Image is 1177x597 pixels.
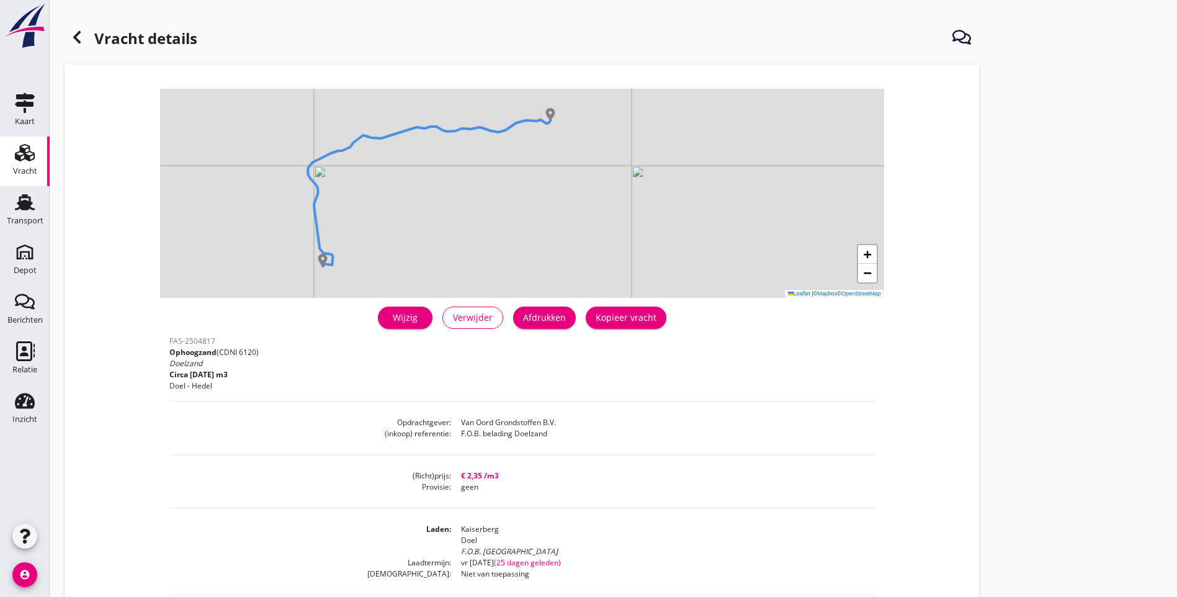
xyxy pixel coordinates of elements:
img: Marker [316,254,329,266]
h1: Vracht details [65,25,197,55]
span: FAS-2504817 [169,336,215,346]
button: Verwijder [442,307,503,329]
dt: (inkoop) referentie [169,428,452,439]
div: Transport [7,217,43,225]
p: (CDNI 6120) [169,347,259,358]
div: Wijzig [388,311,423,324]
dt: (Richt)prijs [169,470,452,482]
span: (25 dagen geleden) [494,557,561,568]
div: Relatie [12,366,37,374]
a: Zoom out [858,264,877,282]
span: Doelzand [169,358,202,369]
dd: vr [DATE] [451,557,874,568]
img: logo-small.a267ee39.svg [2,3,47,49]
div: Kopieer vracht [596,311,656,324]
a: Zoom in [858,245,877,264]
span: Ophoogzand [169,347,217,357]
img: Marker [544,108,557,120]
dt: Laden [169,524,452,557]
dd: Kaiserberg Doel [451,524,874,557]
dt: Laadtermijn [169,557,452,568]
dd: Van Oord Grondstoffen B.V. [451,417,874,428]
span: | [812,290,813,297]
dd: F.O.B. belading Doelzand [451,428,874,439]
a: Leaflet [788,290,810,297]
dt: Opdrachtgever [169,417,452,428]
a: Wijzig [378,307,432,329]
div: Verwijder [453,311,493,324]
dd: € 2,35 /m3 [451,470,874,482]
div: Afdrukken [523,311,566,324]
button: Kopieer vracht [586,307,666,329]
dd: geen [451,482,874,493]
div: F.O.B. [GEOGRAPHIC_DATA] [461,546,874,557]
div: Inzicht [12,415,37,423]
a: OpenStreetMap [841,290,881,297]
button: Afdrukken [513,307,576,329]
span: − [863,265,871,281]
div: Depot [14,266,37,274]
div: © © [785,290,884,298]
p: Circa [DATE] m3 [169,369,259,380]
dt: [DEMOGRAPHIC_DATA] [169,568,452,580]
p: Doel - Hedel [169,380,259,392]
div: Berichten [7,316,43,324]
div: Kaart [15,117,35,125]
a: Mapbox [817,290,837,297]
dt: Provisie [169,482,452,493]
span: + [863,246,871,262]
div: Vracht [13,167,37,175]
i: account_circle [12,562,37,587]
dd: Niet van toepassing [451,568,874,580]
